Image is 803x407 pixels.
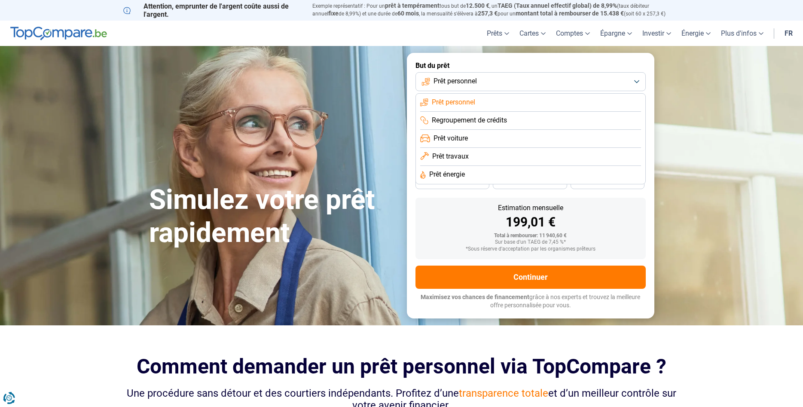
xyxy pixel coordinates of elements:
label: But du prêt [415,61,646,70]
p: Attention, emprunter de l'argent coûte aussi de l'argent. [123,2,302,18]
span: 60 mois [397,10,419,17]
div: Total à rembourser: 11 940,60 € [422,233,639,239]
button: Continuer [415,266,646,289]
p: grâce à nos experts et trouvez la meilleure offre personnalisée pour vous. [415,293,646,310]
span: TAEG (Taux annuel effectif global) de 8,99% [498,2,617,9]
div: 199,01 € [422,216,639,229]
span: Prêt énergie [429,170,465,179]
span: montant total à rembourser de 15.438 € [516,10,624,17]
h1: Simulez votre prêt rapidement [149,184,397,250]
a: fr [779,21,798,46]
span: 36 mois [443,180,462,185]
p: Exemple représentatif : Pour un tous but de , un (taux débiteur annuel de 8,99%) et une durée de ... [312,2,680,18]
span: transparence totale [459,387,548,399]
a: Plus d'infos [716,21,769,46]
span: Prêt personnel [432,98,475,107]
h2: Comment demander un prêt personnel via TopCompare ? [123,355,680,378]
span: 30 mois [520,180,539,185]
span: fixe [328,10,339,17]
a: Épargne [595,21,637,46]
span: prêt à tempérament [385,2,440,9]
span: 12.500 € [466,2,489,9]
span: 24 mois [598,180,617,185]
span: 257,3 € [478,10,498,17]
span: Regroupement de crédits [432,116,507,125]
span: Maximisez vos chances de financement [421,294,529,300]
div: *Sous réserve d'acceptation par les organismes prêteurs [422,246,639,252]
span: Prêt travaux [432,152,469,161]
div: Estimation mensuelle [422,205,639,211]
a: Comptes [551,21,595,46]
a: Investir [637,21,676,46]
button: Prêt personnel [415,72,646,91]
div: Sur base d'un TAEG de 7,45 %* [422,239,639,245]
img: TopCompare [10,27,107,40]
span: Prêt personnel [434,77,477,86]
a: Énergie [676,21,716,46]
a: Cartes [514,21,551,46]
a: Prêts [482,21,514,46]
span: Prêt voiture [434,134,468,143]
